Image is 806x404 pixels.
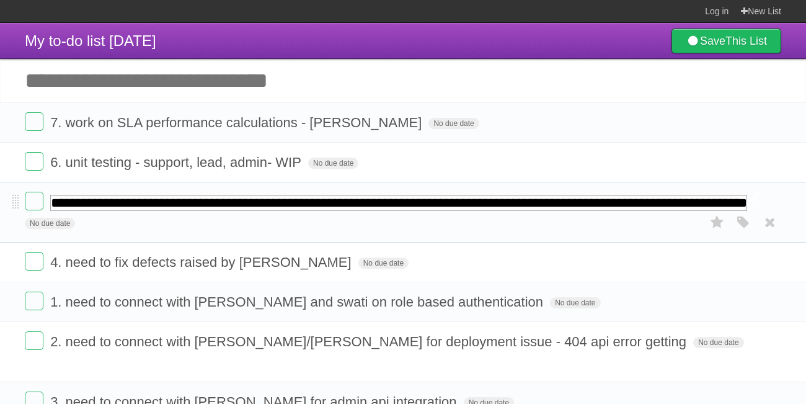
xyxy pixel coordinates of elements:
[25,331,43,350] label: Done
[358,258,409,269] span: No due date
[25,252,43,271] label: Done
[550,297,600,308] span: No due date
[50,115,425,130] span: 7. work on SLA performance calculations - [PERSON_NAME]
[308,158,358,169] span: No due date
[25,218,75,229] span: No due date
[25,32,156,49] span: My to-do list [DATE]
[50,155,304,170] span: 6. unit testing - support, lead, admin- WIP
[693,337,743,348] span: No due date
[25,292,43,310] label: Done
[50,334,689,349] span: 2. need to connect with [PERSON_NAME]/[PERSON_NAME] for deployment issue - 404 api error getting
[50,294,546,310] span: 1. need to connect with [PERSON_NAME] and swati on role based authentication
[428,118,479,129] span: No due date
[725,35,767,47] b: This List
[25,112,43,131] label: Done
[25,192,43,210] label: Done
[706,212,729,233] label: Star task
[671,29,781,53] a: SaveThis List
[25,152,43,171] label: Done
[50,254,354,270] span: 4. need to fix defects raised by [PERSON_NAME]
